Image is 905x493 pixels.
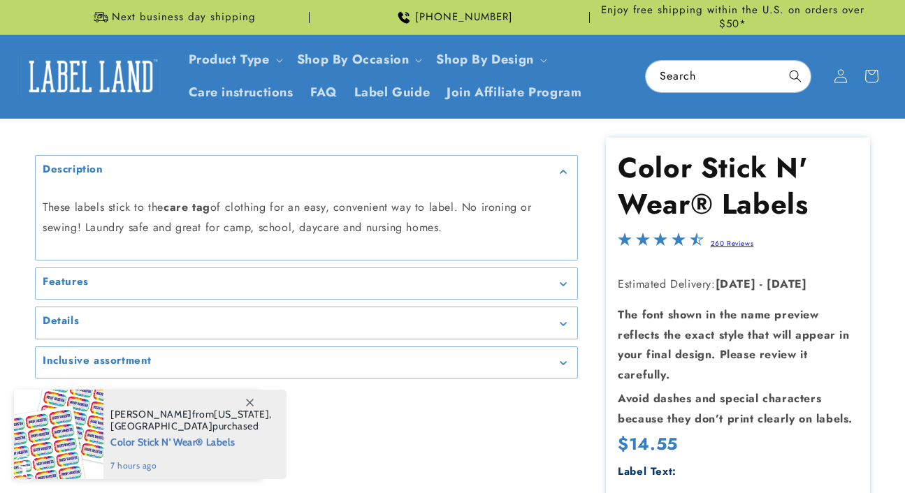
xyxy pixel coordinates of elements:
h2: Features [43,275,89,289]
p: These labels stick to the of clothing for an easy, convenient way to label. No ironing or sewing!... [43,198,570,238]
h2: Details [43,314,79,328]
span: 4.5-star overall rating [618,236,703,252]
a: Care instructions [180,76,302,109]
span: Shop By Occasion [297,52,410,68]
summary: Features [36,268,577,300]
strong: Avoid dashes and special characters because they don’t print clearly on labels. [618,390,853,427]
img: Label Land [21,54,161,98]
span: [GEOGRAPHIC_DATA] [110,420,212,432]
span: $14.55 [618,433,678,455]
summary: Product Type [180,43,289,76]
p: Estimated Delivery: [618,274,857,295]
span: [US_STATE] [214,408,269,420]
span: Join Affiliate Program [447,84,581,101]
a: 260 Reviews [711,238,754,249]
h2: Description [43,163,103,177]
span: FAQ [310,84,338,101]
strong: [DATE] [767,276,807,292]
strong: [DATE] [716,276,756,292]
summary: Details [36,307,577,339]
media-gallery: Gallery Viewer [35,155,578,379]
button: Search [780,61,811,91]
a: Product Type [189,50,270,68]
summary: Shop By Occasion [289,43,428,76]
summary: Shop By Design [428,43,552,76]
strong: care tag [164,199,210,215]
span: [PHONE_NUMBER] [415,10,513,24]
a: Label Land [16,50,166,103]
span: Label Guide [354,84,430,101]
span: Enjoy free shipping within the U.S. on orders over $50* [595,3,870,31]
summary: Description [36,156,577,187]
summary: Inclusive assortment [36,347,577,378]
a: Join Affiliate Program [438,76,590,109]
strong: The font shown in the name preview reflects the exact style that will appear in your final design... [618,307,849,383]
a: FAQ [302,76,346,109]
a: Shop By Design [436,50,533,68]
span: Care instructions [189,84,294,101]
strong: - [760,276,763,292]
h2: Inclusive assortment [43,354,152,368]
span: [PERSON_NAME] [110,408,192,420]
label: Label Text: [618,464,676,479]
h1: Color Stick N' Wear® Labels [618,149,857,222]
a: Label Guide [346,76,439,109]
span: from , purchased [110,409,272,432]
iframe: Gorgias live chat messenger [765,433,891,479]
span: Next business day shipping [112,10,256,24]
